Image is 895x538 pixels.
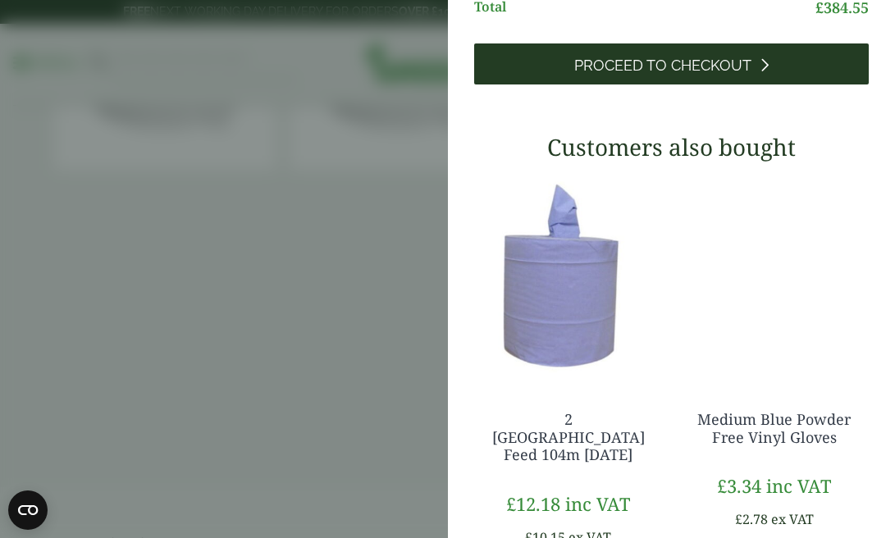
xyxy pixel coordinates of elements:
[506,491,560,516] bdi: 12.18
[735,510,742,528] span: £
[697,409,851,447] a: Medium Blue Powder Free Vinyl Gloves
[8,490,48,530] button: Open CMP widget
[565,491,630,516] span: inc VAT
[492,409,645,464] a: 2 [GEOGRAPHIC_DATA] Feed 104m [DATE]
[474,43,870,84] a: Proceed to Checkout
[717,473,761,498] bdi: 3.34
[717,473,727,498] span: £
[766,473,831,498] span: inc VAT
[474,134,870,162] h3: Customers also bought
[771,510,814,528] span: ex VAT
[474,173,664,378] img: 3630017-2-Ply-Blue-Centre-Feed-104m
[735,510,768,528] bdi: 2.78
[574,57,751,75] span: Proceed to Checkout
[506,491,516,516] span: £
